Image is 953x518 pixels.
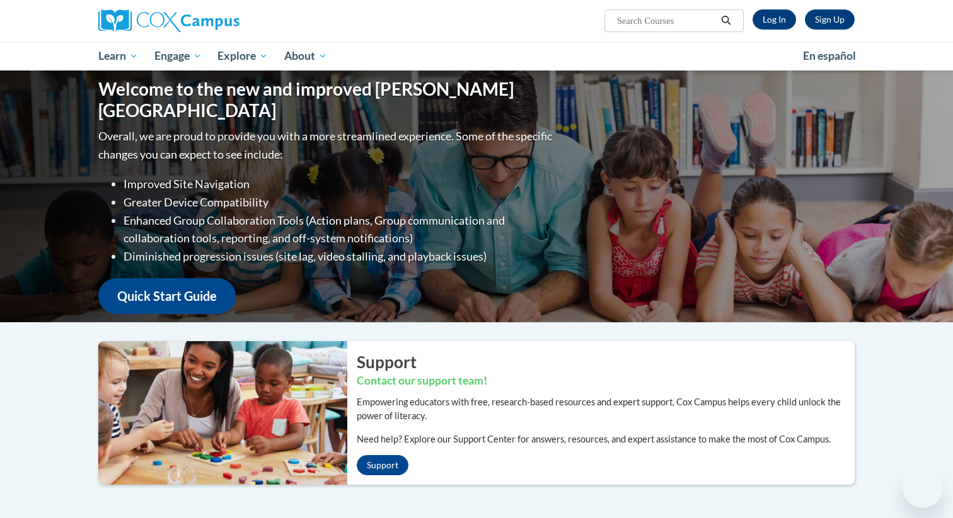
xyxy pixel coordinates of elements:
[124,175,555,193] li: Improved Site Navigation
[209,42,276,70] a: Explore
[98,9,240,32] img: Cox Campus
[717,13,736,28] button: Search
[89,341,347,485] img: ...
[124,247,555,266] li: Diminished progression issues (site lag, video stalling, and playback issues)
[795,43,864,69] a: En español
[90,42,146,70] a: Learn
[803,49,856,62] span: En español
[616,13,717,28] input: Search Courses
[284,48,327,64] span: About
[357,432,855,446] p: Need help? Explore our Support Center for answers, resources, and expert assistance to make the m...
[903,468,943,508] iframe: Button to launch messaging window
[124,193,555,211] li: Greater Device Compatibility
[357,395,855,423] p: Empowering educators with free, research-based resources and expert support, Cox Campus helps eve...
[98,127,555,164] p: Overall, we are proud to provide you with a more streamlined experience. Some of the specific cha...
[805,9,855,30] a: Register
[98,278,236,314] a: Quick Start Guide
[98,79,555,121] h1: Welcome to the new and improved [PERSON_NAME][GEOGRAPHIC_DATA]
[154,48,202,64] span: Engage
[357,373,855,389] h3: Contact our support team!
[217,48,268,64] span: Explore
[98,9,338,32] a: Cox Campus
[98,48,138,64] span: Learn
[146,42,210,70] a: Engage
[357,455,408,475] a: Support
[124,211,555,248] li: Enhanced Group Collaboration Tools (Action plans, Group communication and collaboration tools, re...
[276,42,335,70] a: About
[753,9,796,30] a: Log In
[79,42,874,70] div: Main menu
[357,351,855,373] h2: Support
